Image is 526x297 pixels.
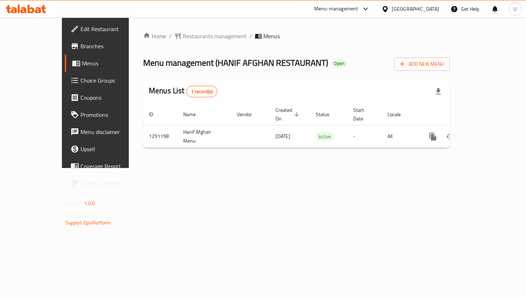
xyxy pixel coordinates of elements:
[400,60,444,69] span: Add New Menu
[382,125,419,148] td: All
[174,32,247,40] a: Restaurants management
[81,76,144,85] span: Choice Groups
[81,179,144,188] span: Grocery Checklist
[65,218,111,227] a: Support.OpsPlatform
[65,123,150,140] a: Menu disclaimer
[65,72,150,89] a: Choice Groups
[237,110,261,119] span: Vendor
[143,32,450,40] nav: breadcrumb
[353,106,373,123] span: Start Date
[81,25,144,33] span: Edit Restaurant
[65,55,150,72] a: Menus
[65,140,150,158] a: Upsell
[81,93,144,102] span: Coupons
[183,110,205,119] span: Name
[143,125,177,148] td: 1291198
[513,5,517,13] span: U
[81,42,144,50] span: Branches
[143,55,328,71] span: Menu management ( HANIF AFGHAN RESTAURANT )
[316,132,334,141] div: Active
[82,59,144,68] span: Menus
[392,5,439,13] div: [GEOGRAPHIC_DATA]
[187,88,217,95] span: 1 record(s)
[65,89,150,106] a: Coupons
[65,20,150,38] a: Edit Restaurant
[169,32,171,40] li: /
[65,175,150,192] a: Grocery Checklist
[65,199,83,208] span: Version:
[65,158,150,175] a: Coverage Report
[149,110,162,119] span: ID
[177,125,231,148] td: Hanif Afghan Menu
[65,38,150,55] a: Branches
[331,59,347,68] div: Open
[65,106,150,123] a: Promotions
[276,106,301,123] span: Created On
[419,104,499,125] th: Actions
[316,133,334,141] span: Active
[84,199,95,208] span: 1.0.0
[81,162,144,170] span: Coverage Report
[81,110,144,119] span: Promotions
[81,145,144,153] span: Upsell
[388,110,410,119] span: Locale
[394,58,450,71] button: Add New Menu
[81,128,144,136] span: Menu disclaimer
[186,86,218,97] div: Total records count
[314,5,358,13] div: Menu-management
[65,211,98,220] span: Get support on:
[442,128,459,145] button: Change Status
[430,83,447,100] div: Export file
[263,32,280,40] span: Menus
[424,128,442,145] button: more
[149,85,217,97] h2: Menus List
[143,32,166,40] a: Home
[276,132,290,141] span: [DATE]
[347,125,382,148] td: -
[183,32,247,40] span: Restaurants management
[316,110,339,119] span: Status
[331,60,347,66] span: Open
[249,32,252,40] li: /
[143,104,499,148] table: enhanced table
